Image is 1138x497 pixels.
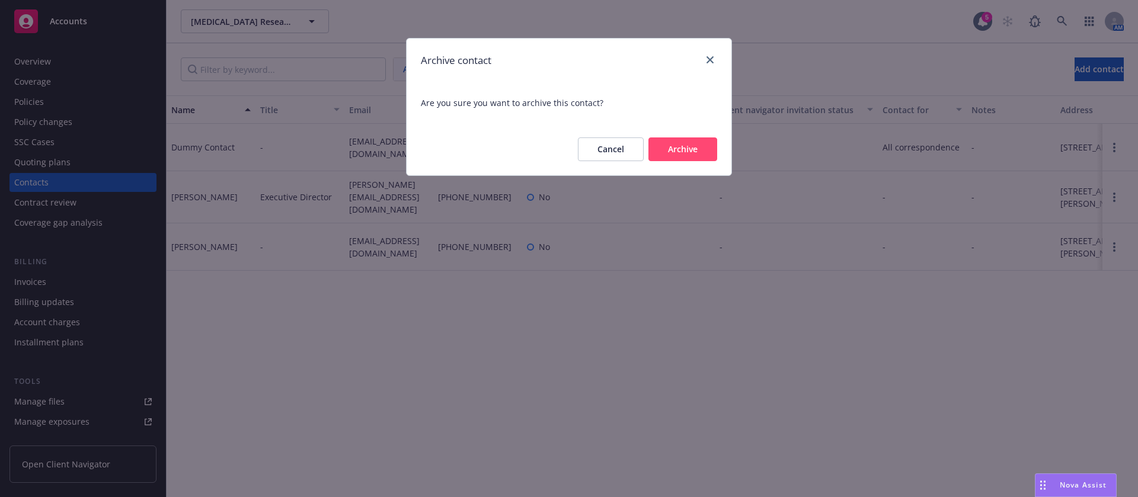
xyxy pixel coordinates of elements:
[648,137,717,161] button: Archive
[703,53,717,67] a: close
[1060,480,1107,490] span: Nova Assist
[578,137,644,161] button: Cancel
[1035,474,1050,496] div: Drag to move
[421,53,491,68] h1: Archive contact
[407,82,731,123] span: Are you sure you want to archive this contact?
[1035,473,1117,497] button: Nova Assist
